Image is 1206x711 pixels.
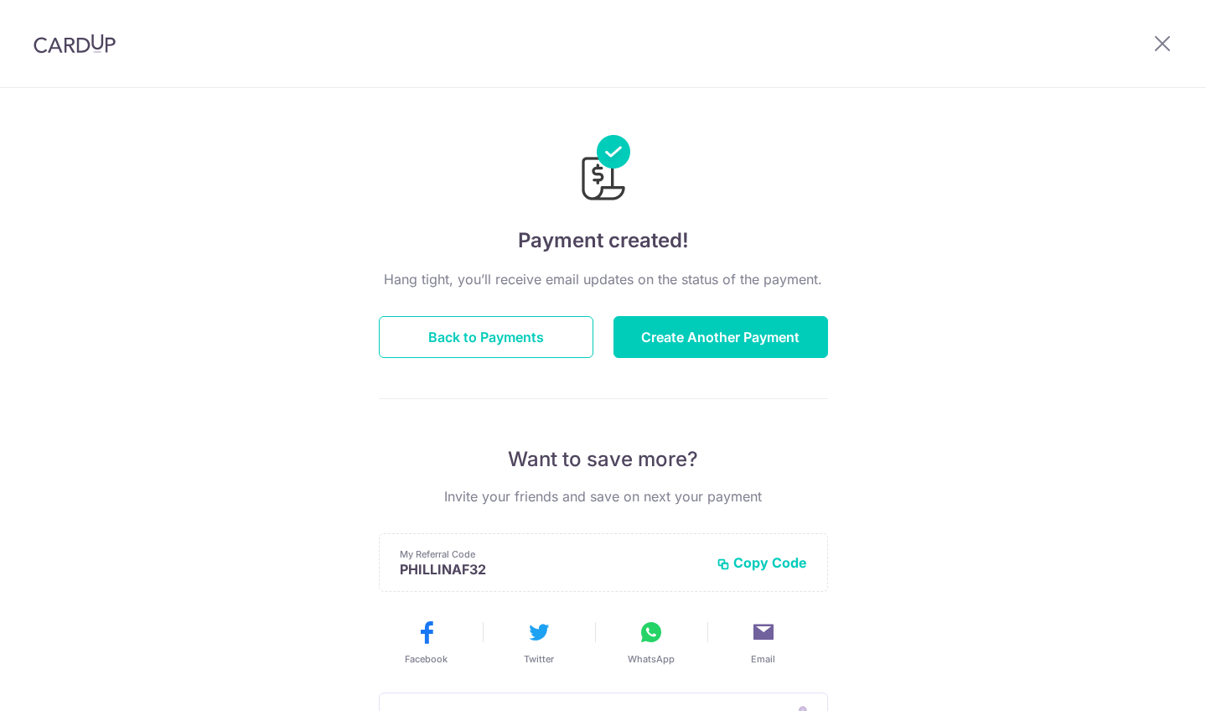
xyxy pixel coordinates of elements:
[400,548,703,561] p: My Referral Code
[714,619,813,666] button: Email
[379,226,828,256] h4: Payment created!
[377,619,476,666] button: Facebook
[613,316,828,358] button: Create Another Payment
[577,135,630,205] img: Payments
[400,561,703,578] p: PHILLINAF32
[717,554,807,571] button: Copy Code
[379,316,593,358] button: Back to Payments
[524,652,554,666] span: Twitter
[628,652,675,666] span: WhatsApp
[751,652,775,666] span: Email
[34,34,116,54] img: CardUp
[405,652,448,666] span: Facebook
[379,486,828,506] p: Invite your friends and save on next your payment
[379,269,828,289] p: Hang tight, you’ll receive email updates on the status of the payment.
[602,619,701,666] button: WhatsApp
[379,446,828,473] p: Want to save more?
[489,619,588,666] button: Twitter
